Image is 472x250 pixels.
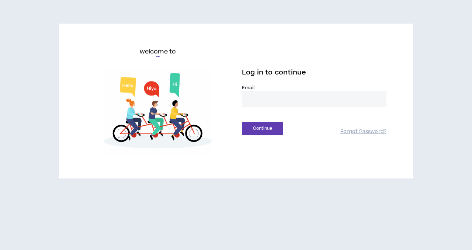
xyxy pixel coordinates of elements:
[242,68,306,77] span: Log in to continue
[242,84,386,91] label: Email
[340,128,386,135] a: Forgot Password?
[86,69,230,155] img: Welcome to Wripple
[140,47,176,56] h6: welcome to
[242,122,283,135] button: Continue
